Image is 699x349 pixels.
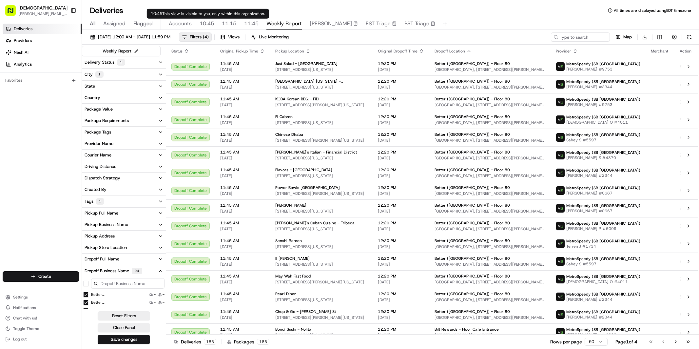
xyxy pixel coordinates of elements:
button: Pickup Store Location [82,242,166,253]
span: MetroSpeedy (SB [GEOGRAPHIC_DATA]) [566,168,640,173]
div: City [85,71,104,78]
span: [GEOGRAPHIC_DATA], [STREET_ADDRESS][PERSON_NAME][US_STATE] [435,279,545,285]
span: 12:20 PM [378,185,424,190]
span: [STREET_ADDRESS][US_STATE] [275,85,367,90]
label: Bilt Rewards - Floor Cafe Entrance [91,308,144,313]
span: - [163,308,165,313]
span: MetroSpeedy (SB [GEOGRAPHIC_DATA]) [566,185,640,191]
button: [PERSON_NAME][EMAIL_ADDRESS][DOMAIN_NAME] [18,11,68,16]
span: Live Monitoring [259,34,289,40]
input: Dropoff Business Name [91,278,165,289]
button: Dropoff Business Name24 [82,265,166,277]
div: Tags [85,198,104,205]
span: [DATE] [220,102,265,108]
span: PST Triage [404,20,429,28]
span: 12:20 PM [378,309,424,314]
span: [DATE] [378,209,424,214]
span: MetroSpeedy (SB [GEOGRAPHIC_DATA]) [566,97,640,102]
span: 12:20 PM [378,291,424,297]
span: Better ([GEOGRAPHIC_DATA]) - Floor 80 [435,238,510,243]
span: This view is visible to you, only within this organization. [162,11,265,16]
span: [DATE] [378,279,424,285]
button: Package Value [82,104,166,115]
span: Weekly Report [266,20,302,28]
span: [DATE] [220,333,265,338]
div: 1 [117,59,125,66]
a: Providers [3,35,82,46]
span: El Cabron [275,114,293,119]
span: 12:20 PM [378,61,424,66]
button: Settings [3,293,79,302]
button: Close Panel [98,323,150,332]
span: 12:20 PM [378,114,424,119]
span: [GEOGRAPHIC_DATA], [STREET_ADDRESS][PERSON_NAME][US_STATE] [435,191,545,196]
span: Nash AI [14,50,29,55]
span: Chat with us! [13,316,37,321]
button: City1 [82,69,166,80]
span: Deliveries [14,26,32,32]
span: 12:20 PM [378,203,424,208]
div: Dropoff Business Name [85,268,142,274]
span: [DATE] [378,262,424,267]
span: 12:20 PM [378,79,424,84]
button: Chat with us! [3,314,79,323]
span: - [154,292,156,297]
span: [PERSON_NAME] R #6009 [566,226,640,231]
span: Sahey S #5597 [566,137,640,143]
span: [DATE] [220,209,265,214]
span: Better ([GEOGRAPHIC_DATA]) - Floor 80 [435,61,510,66]
span: Views [228,34,240,40]
span: ( 4 ) [203,34,209,40]
img: metro_speed_logo.png [556,186,565,195]
span: [PERSON_NAME] #0667 [566,208,640,214]
span: 11:45 AM [220,150,265,155]
span: [DATE] [220,226,265,232]
span: Map [623,34,632,40]
span: [DATE] [378,120,424,125]
span: Filters [190,34,209,40]
span: Bondi Sushi - Nolita [275,327,311,332]
span: 12:20 PM [378,327,424,332]
span: Power Bowls [GEOGRAPHIC_DATA] [275,185,340,190]
span: [DATE] [378,155,424,161]
div: Country [85,95,100,101]
span: Il [PERSON_NAME] [275,256,310,261]
span: 11:45 AM [220,79,265,84]
span: [DATE] [378,333,424,338]
img: metro_speed_logo.png [556,275,565,283]
span: [PERSON_NAME] [310,20,352,28]
span: [DATE] [220,67,265,72]
div: Package Tags [85,129,111,135]
span: Analytics [14,61,32,67]
span: [DATE] [378,297,424,302]
button: Map [612,32,635,42]
div: Courier Name [85,152,111,158]
span: Dropoff Location [435,49,465,54]
span: 11:45 AM [220,132,265,137]
span: Original Dropoff Time [378,49,417,54]
div: Deliveries [174,339,216,345]
span: Better ([GEOGRAPHIC_DATA]) - Floor 80 [435,220,510,226]
div: Driving Distance [85,164,116,170]
span: Better ([GEOGRAPHIC_DATA]) - Floor 80 [435,309,510,314]
a: Nash AI [3,47,82,58]
div: Dispatch Strategy [85,175,120,181]
span: 11:45 AM [220,327,265,332]
span: Status [171,49,183,54]
span: [DATE] [220,155,265,161]
span: [GEOGRAPHIC_DATA], [STREET_ADDRESS][PERSON_NAME][US_STATE] [435,120,545,125]
span: 11:45 AM [220,114,265,119]
button: Dropoff Full Name [82,254,166,265]
button: Filters(4) [179,32,212,42]
span: Better ([GEOGRAPHIC_DATA]) - Floor 80 [435,167,510,173]
span: [STREET_ADDRESS][PERSON_NAME][US_STATE] [275,315,367,320]
span: Flavors - [GEOGRAPHIC_DATA] [275,167,332,173]
span: Sahey S #5597 [566,261,640,267]
span: Terren J #1734 [566,244,640,249]
span: MetroSpeedy (SB [GEOGRAPHIC_DATA]) [566,327,640,332]
span: [STREET_ADDRESS][US_STATE] [275,209,367,214]
div: Favorites [3,75,79,86]
a: Deliveries [3,24,82,34]
span: [DATE] 12:00 AM - [DATE] 11:59 PM [98,34,170,40]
